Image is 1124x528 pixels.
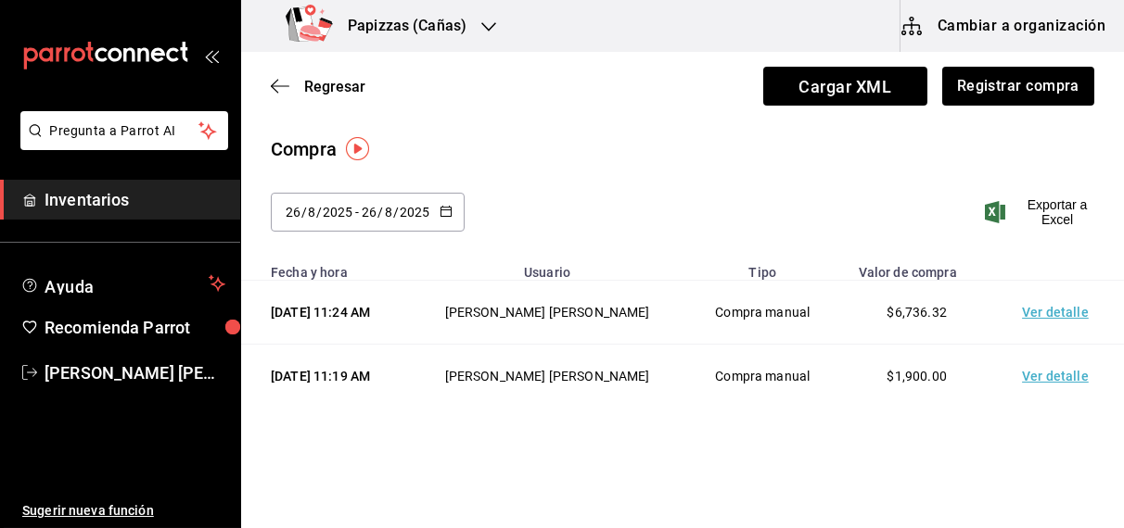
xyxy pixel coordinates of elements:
[989,197,1094,227] button: Exportar a Excel
[301,205,307,220] span: /
[888,369,947,383] span: $1,900.00
[316,205,322,220] span: /
[13,134,228,154] a: Pregunta a Parrot AI
[393,205,399,220] span: /
[271,78,365,95] button: Regresar
[45,360,225,385] span: [PERSON_NAME] [PERSON_NAME]
[20,111,228,150] button: Pregunta a Parrot AI
[307,205,316,220] input: Month
[355,205,359,220] span: -
[377,205,383,220] span: /
[942,67,1094,106] button: Registrar compra
[685,345,839,409] td: Compra manual
[384,205,393,220] input: Month
[285,205,301,220] input: Day
[399,205,430,220] input: Year
[685,281,839,345] td: Compra manual
[271,135,337,163] div: Compra
[888,305,947,320] span: $6,736.32
[45,272,201,295] span: Ayuda
[45,187,225,212] span: Inventarios
[271,367,387,385] div: [DATE] 11:19 AM
[763,67,927,106] span: Cargar XML
[45,315,225,340] span: Recomienda Parrot
[204,48,219,63] button: open_drawer_menu
[409,254,685,281] th: Usuario
[50,121,199,141] span: Pregunta a Parrot AI
[304,78,365,95] span: Regresar
[994,281,1124,345] td: Ver detalle
[409,345,685,409] td: [PERSON_NAME] [PERSON_NAME]
[839,254,994,281] th: Valor de compra
[333,15,466,37] h3: Papizzas (Cañas)
[271,303,387,321] div: [DATE] 11:24 AM
[361,205,377,220] input: Day
[322,205,353,220] input: Year
[346,137,369,160] img: Tooltip marker
[994,345,1124,409] td: Ver detalle
[409,281,685,345] td: [PERSON_NAME] [PERSON_NAME]
[22,501,225,521] span: Sugerir nueva función
[685,254,839,281] th: Tipo
[241,254,409,281] th: Fecha y hora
